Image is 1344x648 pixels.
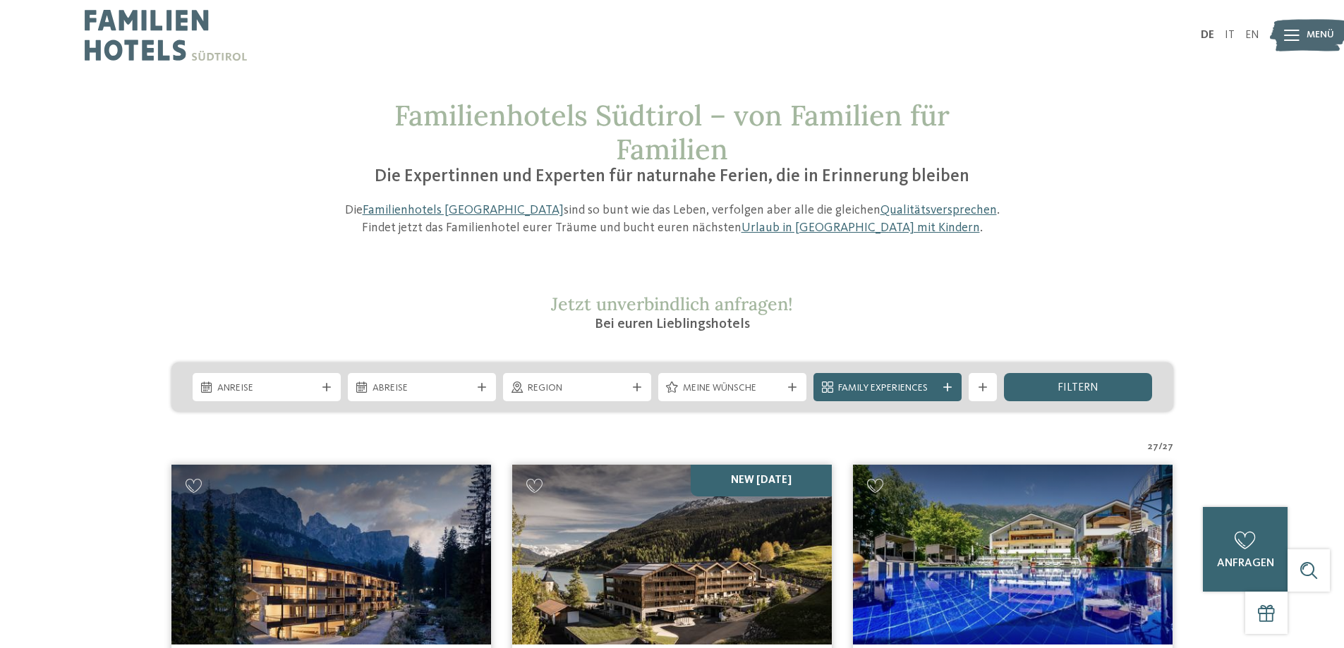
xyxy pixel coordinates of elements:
[1158,440,1163,454] span: /
[1058,382,1098,393] span: filtern
[512,465,832,644] img: Familienhotels gesucht? Hier findet ihr die besten!
[1148,440,1158,454] span: 27
[1203,507,1288,592] a: anfragen
[551,293,793,315] span: Jetzt unverbindlich anfragen!
[1201,30,1214,41] a: DE
[880,204,997,216] a: Qualitätsversprechen
[337,202,1007,237] p: Die sind so bunt wie das Leben, verfolgen aber alle die gleichen . Findet jetzt das Familienhotel...
[171,465,491,644] img: Familienhotels gesucht? Hier findet ihr die besten!
[1225,30,1235,41] a: IT
[373,381,471,396] span: Abreise
[853,465,1173,644] img: Familien Wellness Residence Tyrol ****
[394,97,950,167] span: Familienhotels Südtirol – von Familien für Familien
[1163,440,1173,454] span: 27
[1245,30,1259,41] a: EN
[838,381,937,396] span: Family Experiences
[217,381,316,396] span: Anreise
[741,221,980,234] a: Urlaub in [GEOGRAPHIC_DATA] mit Kindern
[683,381,782,396] span: Meine Wünsche
[363,204,564,216] a: Familienhotels [GEOGRAPHIC_DATA]
[375,168,969,185] span: Die Expertinnen und Experten für naturnahe Ferien, die in Erinnerung bleiben
[595,317,750,331] span: Bei euren Lieblingshotels
[528,381,626,396] span: Region
[1217,558,1274,569] span: anfragen
[1307,28,1334,42] span: Menü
